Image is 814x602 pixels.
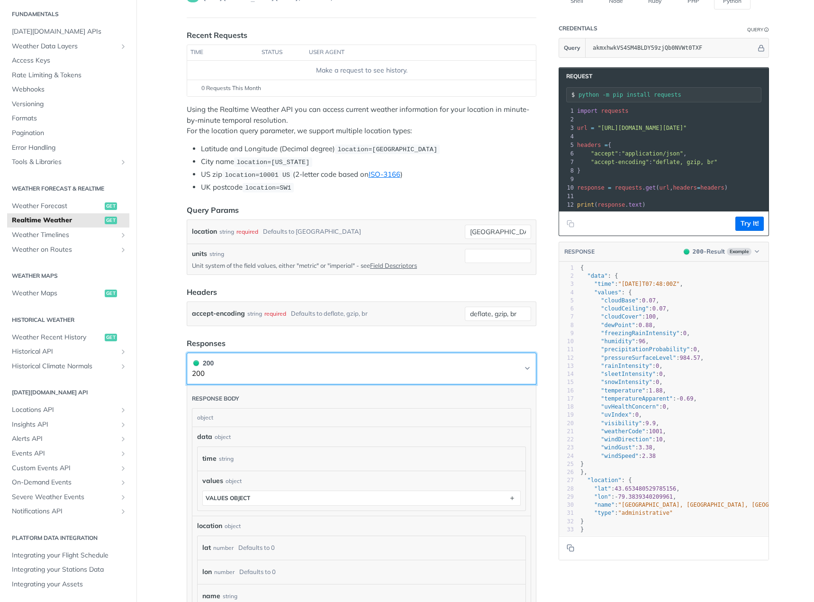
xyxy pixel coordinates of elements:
[652,159,717,165] span: "deflate, gzip, br"
[202,565,212,579] label: lon
[591,125,594,131] span: =
[577,142,611,148] span: {
[559,337,574,346] div: 10
[580,338,649,345] span: : ,
[601,322,635,328] span: "dewPoint"
[580,265,584,271] span: {
[219,225,234,238] div: string
[12,551,127,560] span: Integrating your Flight Schedule
[201,156,536,167] li: City name
[7,388,129,397] h2: [DATE][DOMAIN_NAME] API
[7,82,129,97] a: Webhooks
[635,411,639,418] span: 0
[559,321,574,329] div: 8
[12,449,117,458] span: Events API
[642,297,656,304] span: 0.07
[594,281,615,287] span: "time"
[12,289,102,298] span: Weather Maps
[559,132,575,141] div: 4
[7,577,129,592] a: Integrating your Assets
[601,403,659,410] span: "uvHealthConcern"
[559,201,575,209] div: 12
[594,493,611,500] span: "lon"
[209,250,224,258] div: string
[559,124,575,132] div: 3
[577,108,597,114] span: import
[594,289,622,296] span: "values"
[564,217,577,231] button: Copy to clipboard
[105,217,117,224] span: get
[580,305,669,312] span: : ,
[646,184,656,191] span: get
[601,379,652,385] span: "snowIntensity"
[197,432,212,442] span: data
[7,155,129,169] a: Tools & LibrariesShow subpages for Tools & Libraries
[577,159,717,165] span: :
[580,289,632,296] span: : {
[119,158,127,166] button: Show subpages for Tools & Libraries
[618,281,680,287] span: "[DATE]T07:48:00Z"
[7,97,129,111] a: Versioning
[7,126,129,140] a: Pagination
[580,346,700,353] span: : ,
[564,44,580,52] span: Query
[601,305,649,312] span: "cloudCeiling"
[226,477,242,485] div: object
[580,379,663,385] span: : ,
[187,104,536,137] p: Using the Realtime Weather API you can access current weather information for your location in mi...
[192,358,214,368] div: 200
[7,345,129,359] a: Historical APIShow subpages for Historical API
[580,477,632,483] span: : {
[580,330,690,337] span: : ,
[12,478,117,487] span: On-Demand Events
[245,184,291,192] span: location=SW1
[579,91,761,98] input: Request instructions
[580,428,666,435] span: : ,
[202,476,223,486] span: values
[192,358,531,379] button: 200 200200
[615,493,618,500] span: -
[7,432,129,446] a: Alerts APIShow subpages for Alerts API
[642,453,656,459] span: 2.38
[559,387,574,395] div: 16
[656,436,662,443] span: 10
[219,452,234,465] div: string
[580,273,618,279] span: : {
[683,330,687,337] span: 0
[577,201,646,208] span: ( . )
[12,230,117,240] span: Weather Timelines
[673,184,697,191] span: headers
[615,485,676,492] span: 43.653480529785156
[201,182,536,193] li: UK postcode
[580,485,680,492] span: : ,
[119,43,127,50] button: Show subpages for Weather Data Layers
[7,199,129,213] a: Weather Forecastget
[659,371,662,377] span: 0
[649,428,663,435] span: 1001
[597,201,625,208] span: response
[618,493,673,500] span: 79.3839340209961
[7,25,129,39] a: [DATE][DOMAIN_NAME] APIs
[119,450,127,457] button: Show subpages for Events API
[236,159,309,166] span: location=[US_STATE]
[580,453,656,459] span: :
[559,280,574,288] div: 3
[700,184,724,191] span: headers
[559,501,574,509] div: 30
[12,71,127,80] span: Rate Limiting & Tokens
[215,433,231,441] div: object
[193,360,199,366] span: 200
[291,307,368,320] div: Defaults to deflate, gzip, br
[601,330,679,337] span: "freezingRainIntensity"
[12,201,102,211] span: Weather Forecast
[679,247,764,256] button: 200200-ResultExample
[559,378,574,386] div: 15
[601,436,652,443] span: "windDirection"
[601,355,676,361] span: "pressureSurfaceLevel"
[225,172,290,179] span: location=10001 US
[337,146,437,153] span: location=[GEOGRAPHIC_DATA]
[639,322,652,328] span: 0.88
[7,403,129,417] a: Locations APIShow subpages for Locations API
[12,143,127,153] span: Error Handling
[119,508,127,515] button: Show subpages for Notifications API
